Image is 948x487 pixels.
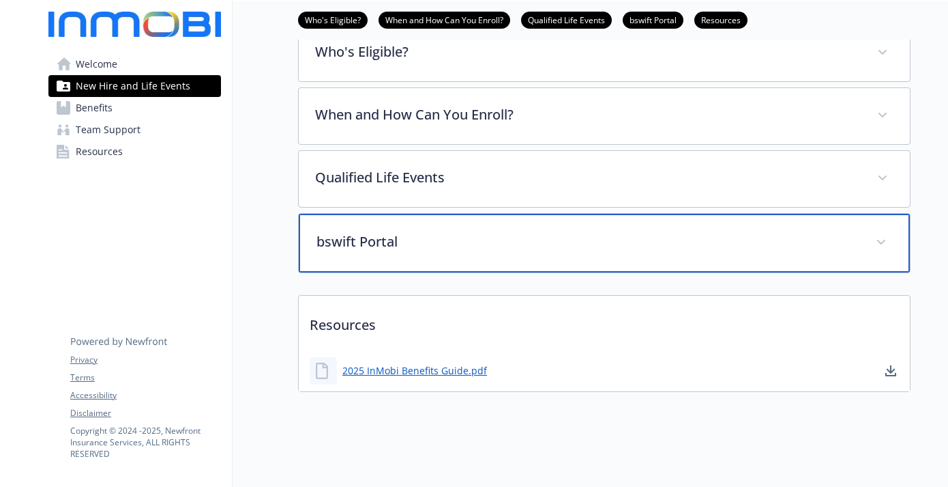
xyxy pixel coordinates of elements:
p: Copyright © 2024 - 2025 , Newfront Insurance Services, ALL RIGHTS RESERVED [70,425,220,460]
a: New Hire and Life Events [48,75,221,97]
span: Benefits [76,97,113,119]
a: Terms [70,372,220,384]
p: Resources [299,296,910,346]
a: Resources [694,13,747,26]
p: When and How Can You Enroll? [315,105,861,125]
a: Disclaimer [70,407,220,419]
a: When and How Can You Enroll? [379,13,510,26]
span: Resources [76,141,123,163]
div: Qualified Life Events [299,151,910,207]
a: download document [883,363,899,379]
p: bswift Portal [316,232,859,252]
p: Who's Eligible? [315,42,861,62]
a: 2025 InMobi Benefits Guide.pdf [342,363,487,378]
a: bswift Portal [623,13,683,26]
p: Qualified Life Events [315,167,861,188]
a: Resources [48,141,221,163]
span: Welcome [76,53,117,75]
a: Benefits [48,97,221,119]
span: New Hire and Life Events [76,75,190,97]
a: Privacy [70,354,220,366]
div: Who's Eligible? [299,25,910,81]
span: Team Support [76,119,140,141]
a: Welcome [48,53,221,75]
a: Qualified Life Events [521,13,612,26]
a: Accessibility [70,389,220,402]
div: bswift Portal [299,214,910,273]
a: Who's Eligible? [298,13,368,26]
a: Team Support [48,119,221,141]
div: When and How Can You Enroll? [299,88,910,144]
